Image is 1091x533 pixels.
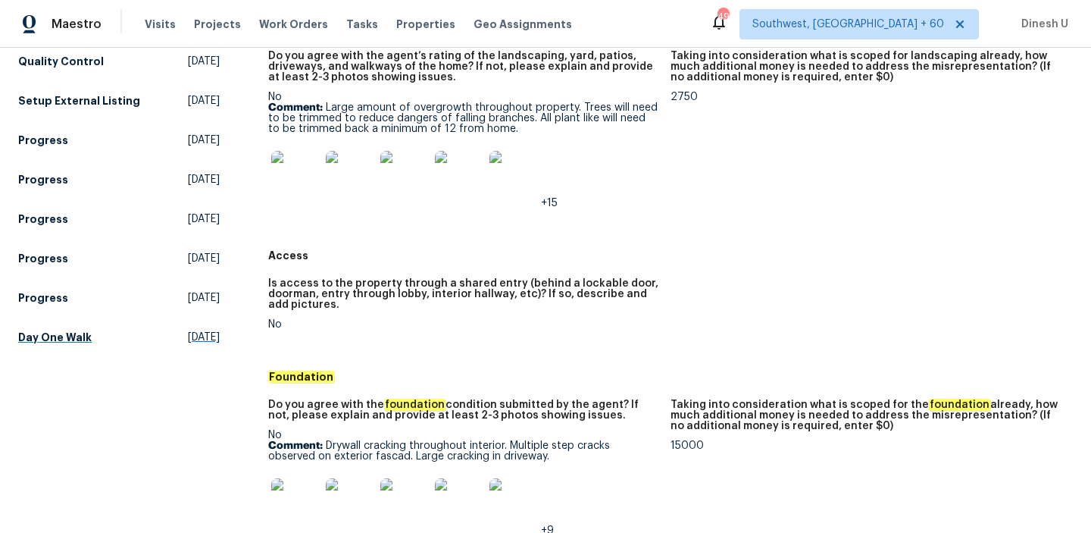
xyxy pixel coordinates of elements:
[268,102,323,113] b: Comment:
[717,9,728,24] div: 494
[541,198,558,208] span: +15
[188,54,220,69] span: [DATE]
[396,17,455,32] span: Properties
[194,17,241,32] span: Projects
[18,48,220,75] a: Quality Control[DATE]
[929,399,990,411] em: foundation
[188,290,220,306] span: [DATE]
[18,127,220,154] a: Progress[DATE]
[18,212,68,227] h5: Progress
[18,166,220,193] a: Progress[DATE]
[268,319,658,330] div: No
[18,251,68,266] h5: Progress
[18,172,68,187] h5: Progress
[18,324,220,351] a: Day One Walk[DATE]
[268,441,658,462] p: Drywall cracking throughout interior. Multiple step cracks observed on exterior fascad. Large cra...
[268,278,658,310] h5: Is access to the property through a shared entry (behind a lockable door, doorman, entry through ...
[671,92,1061,102] div: 2750
[671,441,1061,451] div: 15000
[188,330,220,345] span: [DATE]
[18,93,140,108] h5: Setup External Listing
[18,54,104,69] h5: Quality Control
[268,51,658,83] h5: Do you agree with the agent’s rating of the landscaping, yard, patios, driveways, and walkways of...
[52,17,102,32] span: Maestro
[752,17,944,32] span: Southwest, [GEOGRAPHIC_DATA] + 60
[474,17,572,32] span: Geo Assignments
[188,172,220,187] span: [DATE]
[671,51,1061,83] h5: Taking into consideration what is scoped for landscaping already, how much additional money is ne...
[1015,17,1068,32] span: Dinesh U
[18,133,68,148] h5: Progress
[145,17,176,32] span: Visits
[18,87,220,114] a: Setup External Listing[DATE]
[268,400,658,421] h5: Do you agree with the condition submitted by the agent? If not, please explain and provide at lea...
[188,251,220,266] span: [DATE]
[268,92,658,208] div: No
[268,248,1073,263] h5: Access
[18,330,92,345] h5: Day One Walk
[188,212,220,227] span: [DATE]
[18,290,68,306] h5: Progress
[259,17,328,32] span: Work Orders
[18,245,220,272] a: Progress[DATE]
[188,133,220,148] span: [DATE]
[671,400,1061,431] h5: Taking into consideration what is scoped for the already, how much additional money is needed to ...
[188,93,220,108] span: [DATE]
[18,284,220,312] a: Progress[DATE]
[268,102,658,134] p: Large amount of overgrowth throughout property. Trees will need to be trimmed to reduce dangers o...
[268,371,334,383] em: Foundation
[18,205,220,233] a: Progress[DATE]
[346,19,378,30] span: Tasks
[384,399,445,411] em: foundation
[268,441,323,451] b: Comment:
